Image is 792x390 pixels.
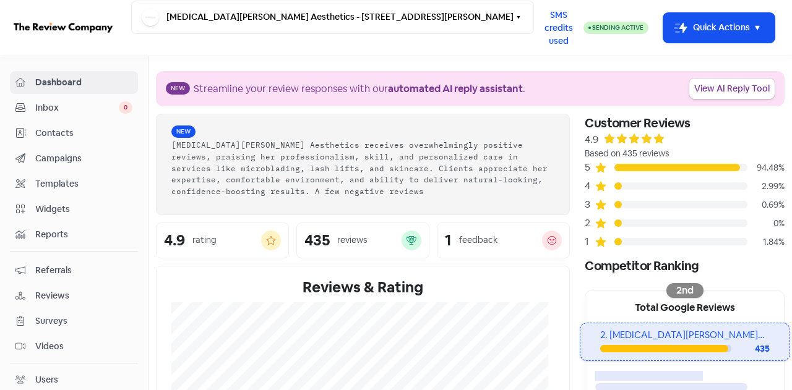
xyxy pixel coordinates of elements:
[10,71,138,94] a: Dashboard
[747,217,785,230] div: 0%
[585,290,784,323] div: Total Google Reviews
[35,177,132,190] span: Templates
[600,328,770,342] div: 2. [MEDICAL_DATA][PERSON_NAME] Aesthetics
[10,310,138,333] a: Surveys
[437,223,570,258] a: 1feedback
[689,78,775,99] a: View AI Reply Tool
[534,20,583,33] a: SMS credits used
[10,335,138,358] a: Videos
[35,264,132,277] span: Referrals
[10,147,138,170] a: Campaigns
[445,233,452,248] div: 1
[35,340,132,353] span: Videos
[388,82,523,95] b: automated AI reply assistant
[156,223,289,258] a: 4.9rating
[35,315,132,328] span: Surveys
[10,122,138,145] a: Contacts
[585,114,785,132] div: Customer Reviews
[585,256,785,275] div: Competitor Ranking
[35,101,119,114] span: Inbox
[337,234,367,247] div: reviews
[10,259,138,282] a: Referrals
[10,223,138,246] a: Reports
[164,233,185,248] div: 4.9
[296,223,429,258] a: 435reviews
[747,235,785,248] div: 1.84%
[35,76,132,89] span: Dashboard
[166,82,190,95] span: New
[171,125,196,138] span: New
[585,216,595,231] div: 2
[747,180,785,193] div: 2.99%
[35,228,132,241] span: Reports
[10,284,138,307] a: Reviews
[585,132,598,147] div: 4.9
[35,289,132,302] span: Reviews
[583,20,648,35] a: Sending Active
[585,179,595,193] div: 4
[119,101,132,114] span: 0
[35,152,132,165] span: Campaigns
[747,161,785,174] div: 94.48%
[10,172,138,195] a: Templates
[10,198,138,221] a: Widgets
[747,198,785,211] div: 0.69%
[304,233,330,248] div: 435
[194,82,525,96] div: Streamline your review responses with our .
[35,203,132,216] span: Widgets
[585,234,595,249] div: 1
[544,9,573,48] span: SMS credits used
[663,13,775,43] button: Quick Actions
[666,283,704,298] div: 2nd
[35,373,58,386] div: Users
[459,234,497,247] div: feedback
[585,160,595,175] div: 5
[35,127,132,140] span: Contacts
[171,139,554,197] div: [MEDICAL_DATA][PERSON_NAME] Aesthetics receives overwhelmingly positive reviews, praising her pro...
[592,23,643,32] span: Sending Active
[731,342,770,355] div: 435
[585,197,595,212] div: 3
[585,147,785,160] div: Based on 435 reviews
[10,96,138,119] a: Inbox 0
[192,234,217,247] div: rating
[171,276,554,299] div: Reviews & Rating
[131,1,534,34] button: [MEDICAL_DATA][PERSON_NAME] Aesthetics - [STREET_ADDRESS][PERSON_NAME]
